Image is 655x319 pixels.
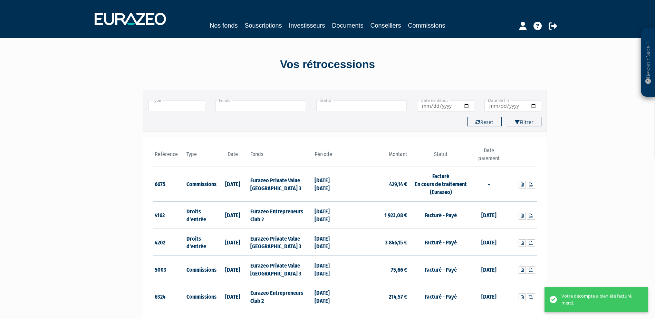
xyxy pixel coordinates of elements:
td: [DATE] [DATE] [313,201,345,229]
td: Commissions [185,256,217,283]
td: [DATE] [DATE] [313,256,345,283]
td: 75,66 € [345,256,409,283]
td: 1 923,08 € [345,201,409,229]
td: Eurazeo Entrepreneurs Club 2 [249,283,312,310]
td: Facturé - Payé [409,229,473,256]
td: [DATE] [DATE] [313,229,345,256]
th: Montant [345,147,409,166]
a: Nos fonds [210,21,238,30]
td: [DATE] [217,201,249,229]
td: Eurazeo Private Value [GEOGRAPHIC_DATA] 3 [249,166,312,202]
td: [DATE] [217,229,249,256]
th: Période [313,147,345,166]
a: Investisseurs [289,21,325,30]
td: [DATE] [473,229,505,256]
a: Conseillers [370,21,401,30]
td: Facturé - Payé [409,283,473,310]
button: Reset [467,117,502,126]
td: Eurazeo Private Value [GEOGRAPHIC_DATA] 3 [249,229,312,256]
div: Vos rétrocessions [131,57,524,72]
th: Date [217,147,249,166]
img: 1732889491-logotype_eurazeo_blanc_rvb.png [95,13,166,25]
td: Facturé - Payé [409,201,473,229]
td: - [473,166,505,202]
td: [DATE] [DATE] [313,283,345,310]
td: 6324 [153,283,185,310]
a: Commissions [408,21,445,31]
div: Votre décompte a bien été facturé, merci. [561,293,638,306]
td: 5003 [153,256,185,283]
td: 429,14 € [345,166,409,202]
td: [DATE] [473,256,505,283]
td: [DATE] [DATE] [313,166,345,202]
td: Eurazeo Entrepreneurs Club 2 [249,201,312,229]
td: [DATE] [473,201,505,229]
th: Fonds [249,147,312,166]
td: Commissions [185,283,217,310]
td: [DATE] [473,283,505,310]
td: 4202 [153,229,185,256]
th: Statut [409,147,473,166]
button: Filtrer [507,117,541,126]
td: 3 846,15 € [345,229,409,256]
td: [DATE] [217,256,249,283]
td: 4162 [153,201,185,229]
td: Droits d'entrée [185,229,217,256]
td: [DATE] [217,166,249,202]
th: Type [185,147,217,166]
th: Date paiement [473,147,505,166]
th: Référence [153,147,185,166]
td: Commissions [185,166,217,202]
a: Souscriptions [244,21,282,30]
a: Documents [332,21,364,30]
td: 214,57 € [345,283,409,310]
td: Facturé En cours de traitement (Eurazeo) [409,166,473,202]
td: Droits d'entrée [185,201,217,229]
td: Facturé - Payé [409,256,473,283]
td: Eurazeo Private Value [GEOGRAPHIC_DATA] 3 [249,256,312,283]
td: 6675 [153,166,185,202]
p: Besoin d'aide ? [644,31,652,94]
td: [DATE] [217,283,249,310]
